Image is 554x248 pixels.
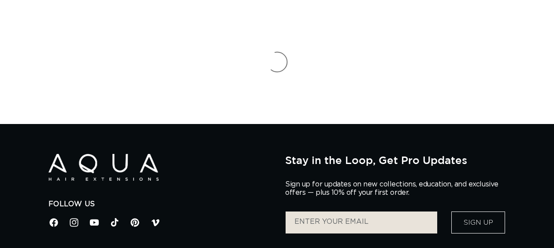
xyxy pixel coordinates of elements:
[285,154,506,166] h2: Stay in the Loop, Get Pro Updates
[286,212,437,233] input: ENTER YOUR EMAIL
[451,212,505,233] button: Sign Up
[48,154,159,181] img: Aqua Hair Extensions
[48,200,272,209] h2: Follow Us
[285,180,506,197] p: Sign up for updates on new collections, education, and exclusive offers — plus 10% off your first...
